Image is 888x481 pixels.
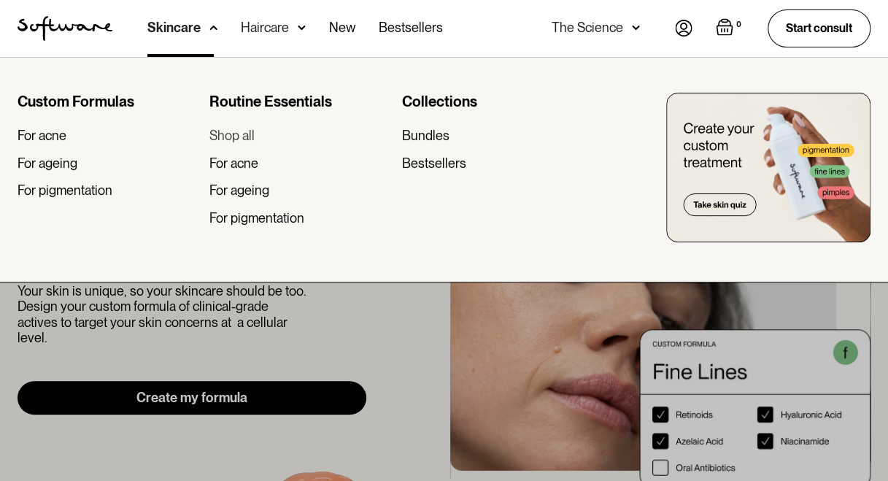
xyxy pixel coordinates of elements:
img: Software Logo [18,16,112,41]
img: create you custom treatment bottle [666,93,870,242]
div: Custom Formulas [18,93,198,110]
div: Skincare [147,20,201,35]
a: For ageing [209,182,390,199]
div: Shop all [209,128,255,144]
a: Open empty cart [716,18,744,39]
div: Haircare [241,20,289,35]
img: arrow down [209,20,217,35]
div: For ageing [18,155,77,172]
div: For pigmentation [18,182,112,199]
div: For acne [209,155,258,172]
div: The Science [552,20,623,35]
a: For ageing [18,155,198,172]
a: Bundles [402,128,582,144]
a: Shop all [209,128,390,144]
a: Bestsellers [402,155,582,172]
a: For acne [18,128,198,144]
img: arrow down [632,20,640,35]
div: For acne [18,128,66,144]
a: For pigmentation [209,210,390,226]
img: arrow down [298,20,306,35]
div: Routine Essentials [209,93,390,110]
div: For ageing [209,182,269,199]
div: 0 [733,18,744,31]
div: Collections [402,93,582,110]
a: home [18,16,112,41]
a: Start consult [768,9,870,47]
div: For pigmentation [209,210,304,226]
div: Bundles [402,128,449,144]
div: Bestsellers [402,155,466,172]
a: For pigmentation [18,182,198,199]
a: For acne [209,155,390,172]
